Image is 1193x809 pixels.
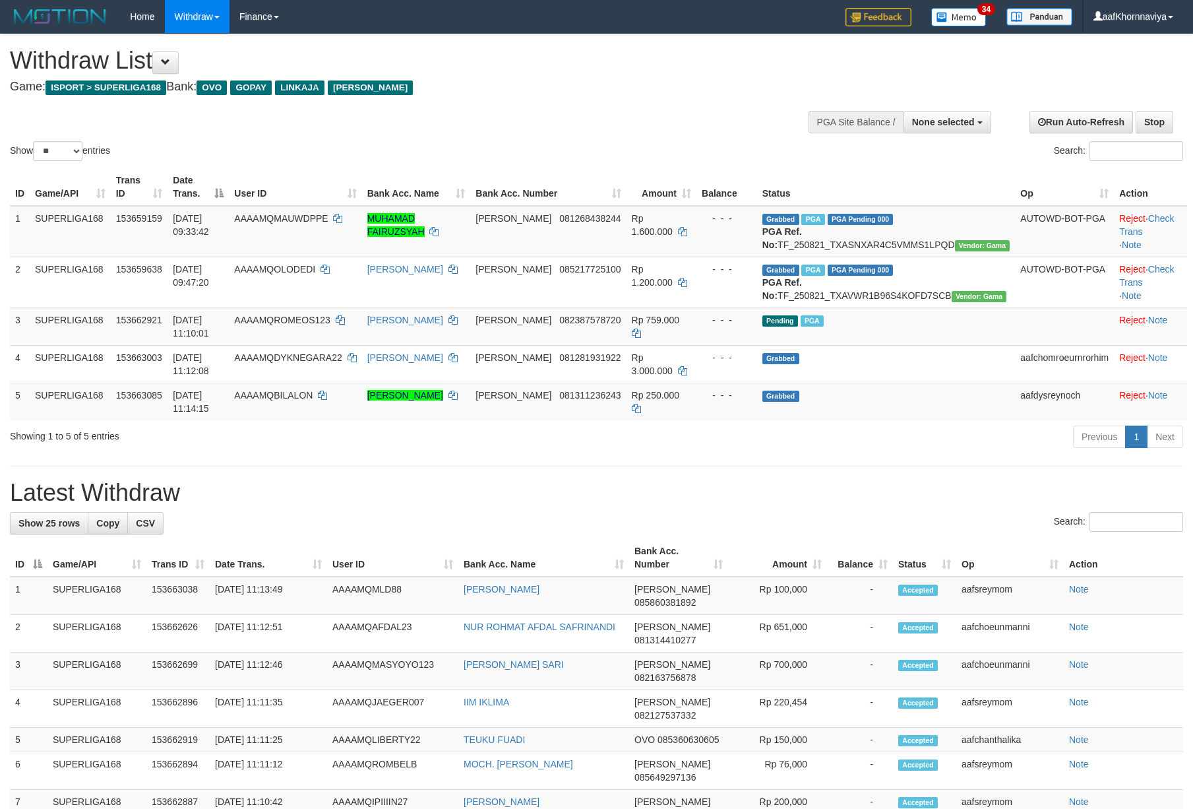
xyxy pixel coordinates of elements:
img: panduan.png [1006,8,1072,26]
td: aafdysreynoch [1015,383,1114,420]
td: AAAAMQLIBERTY22 [327,728,458,752]
span: [PERSON_NAME] [328,81,413,95]
th: ID [10,168,30,206]
td: 5 [10,383,30,420]
span: AAAAMQOLODEDI [234,264,315,275]
td: 5 [10,728,47,752]
td: [DATE] 11:11:25 [210,728,327,752]
a: Note [1069,734,1089,745]
td: AAAAMQAFDAL23 [327,615,458,653]
span: Copy 081314410277 to clipboard [634,635,696,645]
span: Copy 081268438244 to clipboard [559,213,621,224]
td: aafsreymom [956,577,1064,615]
th: Status: activate to sort column ascending [893,539,956,577]
td: [DATE] 11:12:51 [210,615,327,653]
td: · [1114,345,1187,383]
span: [PERSON_NAME] [475,264,551,275]
td: 3 [10,653,47,690]
a: Reject [1119,315,1146,325]
td: TF_250821_TXAVWR1B96S4KOFD7SCB [757,257,1016,307]
span: 153663003 [116,352,162,363]
td: Rp 150,000 [728,728,827,752]
td: [DATE] 11:11:12 [210,752,327,790]
span: ISPORT > SUPERLIGA168 [46,81,166,95]
td: aafsreymom [956,752,1064,790]
td: aafchomroeurnrorhim [1015,345,1114,383]
span: [DATE] 11:14:15 [173,390,209,414]
a: Note [1069,796,1089,807]
th: Date Trans.: activate to sort column ascending [210,539,327,577]
th: Action [1064,539,1183,577]
td: 1 [10,577,47,615]
td: Rp 651,000 [728,615,827,653]
span: Copy 085649297136 to clipboard [634,772,696,783]
td: 2 [10,257,30,307]
a: MUHAMAD FAIRUZSYAH [367,213,425,237]
a: Next [1147,426,1183,448]
a: Note [1148,352,1168,363]
a: Note [1069,584,1089,595]
td: - [827,653,893,690]
a: Check Trans [1119,264,1174,288]
th: Bank Acc. Name: activate to sort column ascending [458,539,629,577]
span: Show 25 rows [18,518,80,529]
span: Pending [762,315,798,327]
a: Show 25 rows [10,512,88,534]
h4: Game: Bank: [10,81,782,94]
td: 153662896 [146,690,210,728]
th: Amount: activate to sort column ascending [728,539,827,577]
div: - - - [702,212,752,225]
span: Copy 081281931922 to clipboard [559,352,621,363]
th: Trans ID: activate to sort column ascending [146,539,210,577]
th: User ID: activate to sort column ascending [327,539,458,577]
td: 153662626 [146,615,210,653]
a: MOCH. [PERSON_NAME] [464,759,573,769]
span: [PERSON_NAME] [634,796,710,807]
span: LINKAJA [275,81,324,95]
span: 34 [977,3,995,15]
span: Copy 081311236243 to clipboard [559,390,621,401]
span: Grabbed [762,391,799,402]
th: Status [757,168,1016,206]
a: Note [1069,622,1089,632]
td: · [1114,383,1187,420]
span: AAAAMQBILALON [234,390,313,401]
span: [PERSON_NAME] [475,213,551,224]
a: Reject [1119,264,1146,275]
h1: Withdraw List [10,48,782,74]
th: Bank Acc. Number: activate to sort column ascending [470,168,626,206]
div: - - - [702,351,752,364]
th: Balance: activate to sort column ascending [827,539,893,577]
td: AUTOWD-BOT-PGA [1015,206,1114,257]
td: Rp 100,000 [728,577,827,615]
span: Rp 1.600.000 [632,213,673,237]
span: [PERSON_NAME] [634,759,710,769]
td: - [827,577,893,615]
span: Accepted [898,585,938,596]
th: User ID: activate to sort column ascending [229,168,361,206]
span: Copy 085360630605 to clipboard [658,734,719,745]
td: aafchoeunmanni [956,615,1064,653]
td: SUPERLIGA168 [47,728,146,752]
td: SUPERLIGA168 [30,307,111,345]
span: Accepted [898,622,938,633]
td: - [827,615,893,653]
th: Game/API: activate to sort column ascending [30,168,111,206]
span: Marked by aafchoeunmanni [801,214,824,225]
div: - - - [702,313,752,327]
td: AAAAMQMLD88 [327,577,458,615]
span: Accepted [898,697,938,709]
td: · [1114,307,1187,345]
td: 4 [10,345,30,383]
a: [PERSON_NAME] SARI [464,659,564,670]
td: SUPERLIGA168 [30,206,111,257]
a: NUR ROHMAT AFDAL SAFRINANDI [464,622,615,632]
td: SUPERLIGA168 [47,752,146,790]
td: Rp 220,454 [728,690,827,728]
b: PGA Ref. No: [762,226,802,250]
label: Search: [1054,512,1183,532]
b: PGA Ref. No: [762,277,802,301]
span: [PERSON_NAME] [475,352,551,363]
span: PGA Pending [828,214,894,225]
img: Button%20Memo.svg [931,8,987,26]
